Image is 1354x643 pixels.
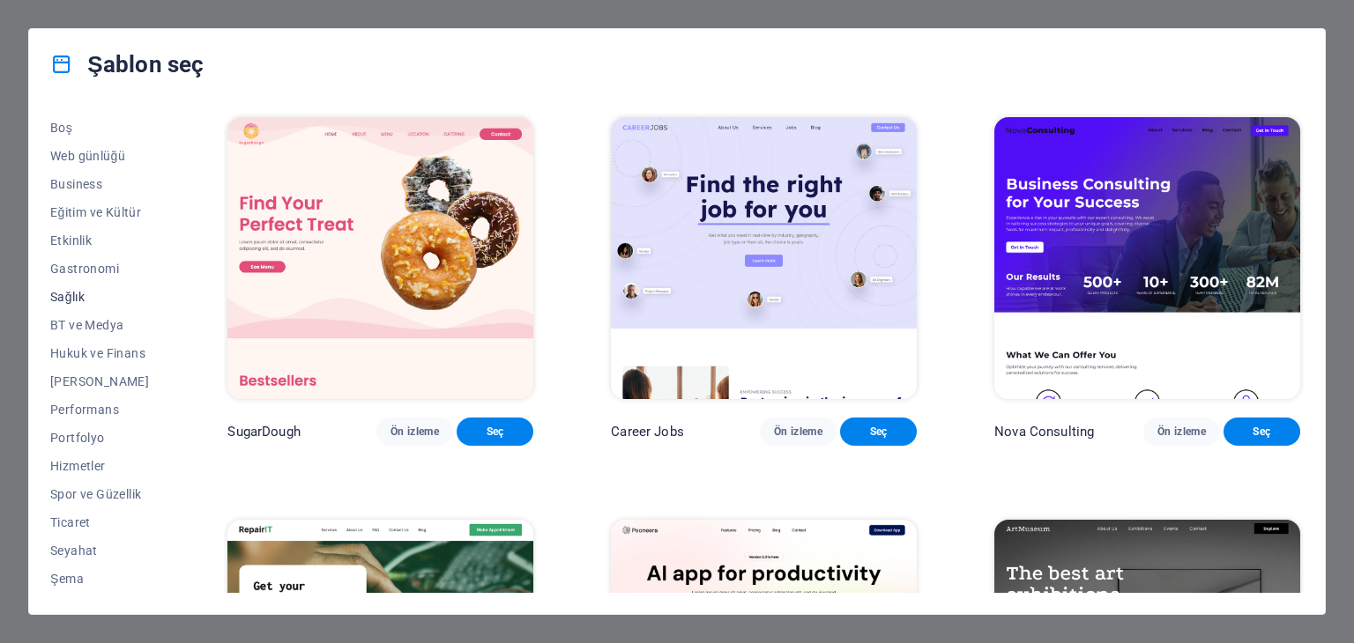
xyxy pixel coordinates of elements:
[854,425,903,439] span: Seç
[391,425,439,439] span: Ön izleme
[1157,425,1206,439] span: Ön izleme
[50,318,150,332] span: BT ve Medya
[50,198,150,226] button: Eğitim ve Kültür
[50,367,150,395] button: [PERSON_NAME]
[50,572,150,586] span: Şema
[994,117,1300,399] img: Nova Consulting
[50,508,150,536] button: Ticaret
[50,226,150,255] button: Etkinlik
[50,395,150,424] button: Performans
[50,536,150,565] button: Seyahat
[50,311,150,339] button: BT ve Medya
[774,425,822,439] span: Ön izleme
[50,346,150,360] span: Hukuk ve Finans
[1143,418,1220,446] button: Ön izleme
[227,117,533,399] img: SugarDough
[376,418,453,446] button: Ön izleme
[1224,418,1300,446] button: Seç
[50,290,150,304] span: Sağlık
[611,117,917,399] img: Career Jobs
[50,255,150,283] button: Gastronomi
[50,121,150,135] span: Boş
[50,177,150,191] span: Business
[50,487,150,501] span: Spor ve Güzellik
[227,423,300,440] p: SugarDough
[994,423,1094,440] p: Nova Consulting
[50,431,150,445] span: Portfolyo
[50,452,150,480] button: Hizmetler
[50,459,150,473] span: Hizmetler
[50,403,150,417] span: Performans
[50,374,150,388] span: [PERSON_NAME]
[50,50,204,78] h4: Şablon seç
[50,114,150,142] button: Boş
[50,424,150,452] button: Portfolyo
[611,423,684,440] p: Career Jobs
[457,418,533,446] button: Seç
[50,565,150,593] button: Şema
[50,480,150,508] button: Spor ve Güzellik
[50,339,150,367] button: Hukuk ve Finans
[50,170,150,198] button: Business
[50,149,150,163] span: Web günlüğü
[50,233,150,248] span: Etkinlik
[50,283,150,311] button: Sağlık
[50,543,150,558] span: Seyahat
[50,205,150,219] span: Eğitim ve Kültür
[50,262,150,276] span: Gastronomi
[840,418,917,446] button: Seç
[50,142,150,170] button: Web günlüğü
[760,418,837,446] button: Ön izleme
[1238,425,1286,439] span: Seç
[50,515,150,529] span: Ticaret
[471,425,519,439] span: Seç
